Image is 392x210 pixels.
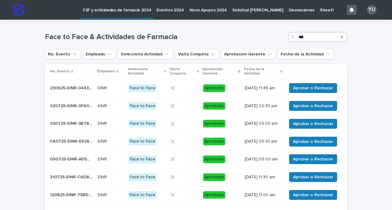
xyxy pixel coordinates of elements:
[45,115,347,133] tr: 030725-EINR-3B7886030725-EINR-3B7886 EINREINR Face to FaceAprobado[DATE] 03:00 pmAprobar o Rechazar
[289,83,337,93] button: Aprobar o Rechazar
[45,133,347,151] tr: 040725-EINR-69280C040725-EINR-69280C EINREINR Face to FaceAprobado[DATE] 03:30 pmAprobar o Rechazar
[289,154,337,164] button: Aprobar o Rechazar
[129,84,157,92] div: Face to Face
[203,173,225,181] div: Aprobado
[50,173,94,180] p: 310725-EINR-C6D834
[98,155,108,162] p: EINR
[293,139,333,145] span: Aprobar o Rechazar
[245,86,282,91] p: [DATE] 11:45 am
[118,49,173,59] button: Selecciona Actividad
[289,190,337,200] button: Aprobar o Rechazar
[50,191,94,198] p: 120825-EINR-75BDD7
[293,156,333,162] span: Aprobar o Rechazar
[245,175,282,180] p: [DATE] 11:30 am
[98,173,108,180] p: EINR
[289,119,337,129] button: Aprobar o Rechazar
[293,85,333,91] span: Aprobar o Rechazar
[129,155,157,163] div: Face to Face
[98,138,108,144] p: EINR
[50,120,94,126] p: 030725-EINR-3B7886
[50,138,94,144] p: 040725-EINR-69280C
[293,121,333,127] span: Aprobar o Rechazar
[278,49,334,59] button: Fecha de la Actividad
[293,103,333,109] span: Aprobar o Rechazar
[367,5,377,15] div: YU
[50,102,94,109] p: 020725-EINR-0F6095
[245,192,282,198] p: [DATE] 11:00 am
[45,49,80,59] button: No. Evento
[221,49,276,59] button: Aprobacion Gerente
[203,191,225,199] div: Aprobado
[128,66,163,77] p: Selecciona Actividad
[203,138,225,145] div: Aprobado
[203,120,225,127] div: Aprobado
[50,84,94,91] p: 230625-EINR-0443D7
[50,155,94,162] p: 090725-EINR-AD5969
[45,97,347,115] tr: 020725-EINR-0F6095020725-EINR-0F6095 EINREINR Face to FaceAprobado[DATE] 02:30 pmAprobar o Rechazar
[12,4,25,16] img: stacker-logo-s-only.png
[289,172,337,182] button: Aprobar o Rechazar
[129,138,157,145] div: Face to Face
[45,186,347,204] tr: 120825-EINR-75BDD7120825-EINR-75BDD7 EINREINR Face to FaceAprobado[DATE] 11:00 amAprobar o Rechazar
[129,173,157,181] div: Face to Face
[293,192,333,198] span: Aprobar o Rechazar
[245,121,282,126] p: [DATE] 03:00 pm
[170,66,195,77] p: Visita Conjunta
[45,168,347,186] tr: 310725-EINR-C6D834310725-EINR-C6D834 EINREINR Face to FaceAprobado[DATE] 11:30 amAprobar o Rechazar
[245,157,282,162] p: [DATE] 09:00 am
[289,137,337,147] button: Aprobar o Rechazar
[293,174,333,180] span: Aprobar o Rechazar
[97,68,115,75] p: Empleado
[45,150,347,168] tr: 090725-EINR-AD5969090725-EINR-AD5969 EINREINR Face to FaceAprobado[DATE] 09:00 amAprobar o Rechazar
[245,103,282,109] p: [DATE] 02:30 pm
[45,33,286,42] h1: Face to Face & Actividades de Farmacia
[98,191,108,198] p: EINR
[203,102,225,110] div: Aprobado
[202,66,237,77] p: Aprobacion Gerente
[203,155,225,163] div: Aprobado
[83,49,116,59] button: Empleado
[129,191,157,199] div: Face to Face
[288,32,347,42] input: Search
[98,120,108,126] p: EINR
[98,84,108,91] p: EINR
[50,68,70,75] p: No. Evento
[98,102,108,109] p: EINR
[129,120,157,127] div: Face to Face
[175,49,219,59] button: Visita Conjunta
[129,102,157,110] div: Face to Face
[244,66,279,77] p: Fecha de la Actividad
[203,84,225,92] div: Aprobado
[289,101,337,111] button: Aprobar o Rechazar
[45,79,347,97] tr: 230625-EINR-0443D7230625-EINR-0443D7 EINREINR Face to FaceAprobado[DATE] 11:45 amAprobar o Rechazar
[245,139,282,144] p: [DATE] 03:30 pm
